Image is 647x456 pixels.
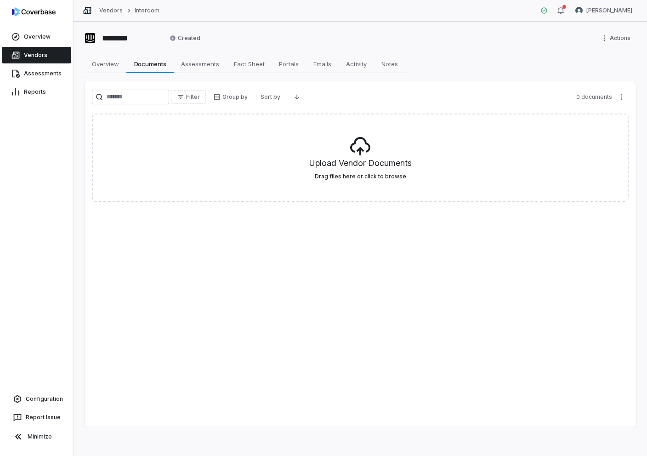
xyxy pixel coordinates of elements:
[288,90,306,104] button: Descending
[208,90,253,104] button: Group by
[2,84,71,100] a: Reports
[586,7,632,14] span: [PERSON_NAME]
[310,58,335,70] span: Emails
[2,65,71,82] a: Assessments
[12,7,56,17] img: logo-D7KZi-bG.svg
[170,34,200,42] span: Created
[598,31,636,45] button: More actions
[4,427,69,446] button: Minimize
[2,28,71,45] a: Overview
[4,409,69,426] button: Report Issue
[177,58,223,70] span: Assessments
[99,7,123,14] a: Vendors
[275,58,302,70] span: Portals
[614,90,629,104] button: More actions
[4,391,69,407] a: Configuration
[293,93,301,101] svg: Descending
[88,58,123,70] span: Overview
[570,4,638,17] button: Hammed Bakare avatar[PERSON_NAME]
[171,90,206,104] button: Filter
[309,157,412,173] h5: Upload Vendor Documents
[186,93,200,101] span: Filter
[230,58,268,70] span: Fact Sheet
[342,58,370,70] span: Activity
[315,173,406,180] label: Drag files here or click to browse
[135,7,159,14] a: Intercom
[2,47,71,63] a: Vendors
[576,93,612,101] span: 0 documents
[575,7,583,14] img: Hammed Bakare avatar
[131,58,170,70] span: Documents
[378,58,402,70] span: Notes
[255,90,286,104] button: Sort by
